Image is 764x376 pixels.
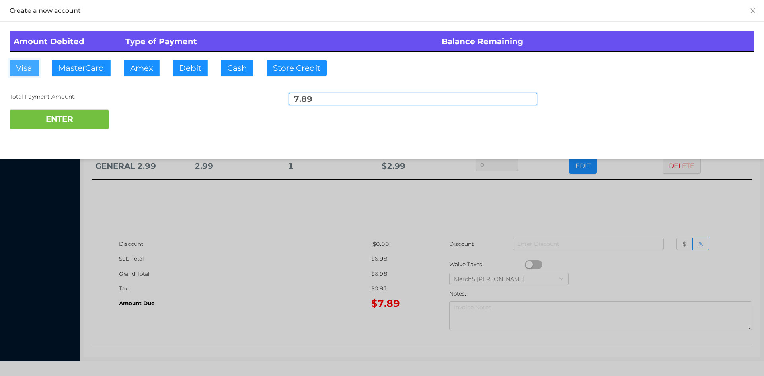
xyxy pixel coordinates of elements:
button: Amex [124,60,160,76]
th: Amount Debited [10,31,121,52]
div: Total Payment Amount: [10,93,258,101]
th: Balance Remaining [438,31,754,52]
button: Cash [221,60,253,76]
button: MasterCard [52,60,111,76]
i: icon: close [750,8,756,14]
button: Visa [10,60,39,76]
button: Debit [173,60,208,76]
th: Type of Payment [121,31,438,52]
div: Create a new account [10,6,754,15]
button: Store Credit [267,60,327,76]
button: ENTER [10,109,109,129]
